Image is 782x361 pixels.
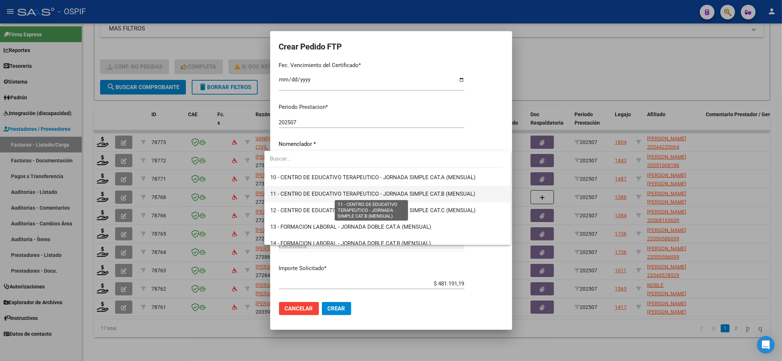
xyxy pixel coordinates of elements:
span: 13 - FORMACION LABORAL - JORNADA DOBLE CAT.A (MENSUAL) [270,224,431,230]
span: 11 - CENTRO DE EDUCATIVO TERAPEUTICO - JORNADA SIMPLE CAT.B (MENSUAL) [270,191,475,197]
div: Open Intercom Messenger [757,336,775,354]
span: 12 - CENTRO DE EDUCATIVO TERAPEUTICO - JORNADA SIMPLE CAT.C (MENSUAL) [270,207,476,214]
span: 10 - CENTRO DE EDUCATIVO TERAPEUTICO - JORNADA SIMPLE CAT.A (MENSUAL) [270,174,476,181]
span: 14 - FORMACION LABORAL - JORNADA DOBLE CAT.B (MENSUAL) [270,240,431,247]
